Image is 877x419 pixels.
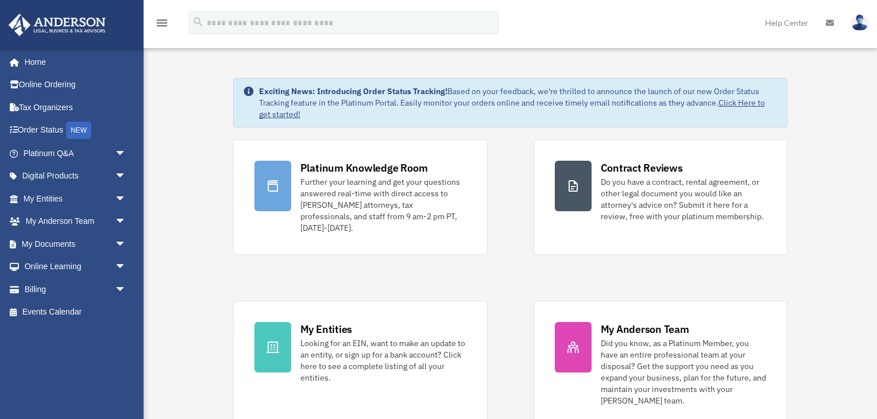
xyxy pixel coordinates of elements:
[115,255,138,279] span: arrow_drop_down
[8,165,144,188] a: Digital Productsarrow_drop_down
[259,86,778,120] div: Based on your feedback, we're thrilled to announce the launch of our new Order Status Tracking fe...
[8,301,144,324] a: Events Calendar
[115,165,138,188] span: arrow_drop_down
[601,322,689,336] div: My Anderson Team
[601,337,767,406] div: Did you know, as a Platinum Member, you have an entire professional team at your disposal? Get th...
[8,73,144,96] a: Online Ordering
[8,96,144,119] a: Tax Organizers
[8,51,138,73] a: Home
[601,161,683,175] div: Contract Reviews
[115,278,138,301] span: arrow_drop_down
[601,176,767,222] div: Do you have a contract, rental agreement, or other legal document you would like an attorney's ad...
[8,119,144,142] a: Order StatusNEW
[8,187,144,210] a: My Entitiesarrow_drop_down
[155,20,169,30] a: menu
[115,142,138,165] span: arrow_drop_down
[233,139,488,255] a: Platinum Knowledge Room Further your learning and get your questions answered real-time with dire...
[300,337,466,383] div: Looking for an EIN, want to make an update to an entity, or sign up for a bank account? Click her...
[115,210,138,234] span: arrow_drop_down
[155,16,169,30] i: menu
[300,176,466,234] div: Further your learning and get your questions answered real-time with direct access to [PERSON_NAM...
[8,255,144,278] a: Online Learningarrow_drop_down
[300,322,352,336] div: My Entities
[115,232,138,256] span: arrow_drop_down
[115,187,138,211] span: arrow_drop_down
[851,14,868,31] img: User Pic
[192,15,204,28] i: search
[8,278,144,301] a: Billingarrow_drop_down
[259,86,447,96] strong: Exciting News: Introducing Order Status Tracking!
[8,142,144,165] a: Platinum Q&Aarrow_drop_down
[259,98,765,119] a: Click Here to get started!
[5,14,109,36] img: Anderson Advisors Platinum Portal
[8,232,144,255] a: My Documentsarrow_drop_down
[534,139,788,255] a: Contract Reviews Do you have a contract, rental agreement, or other legal document you would like...
[66,122,91,139] div: NEW
[300,161,428,175] div: Platinum Knowledge Room
[8,210,144,233] a: My Anderson Teamarrow_drop_down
